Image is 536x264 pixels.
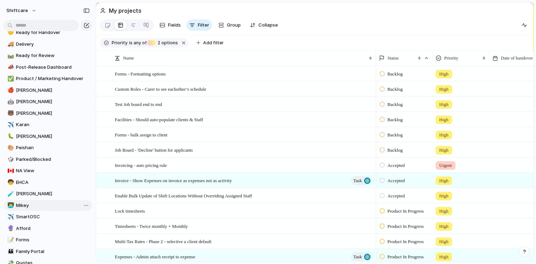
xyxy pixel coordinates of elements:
span: Mikey [16,202,90,209]
span: NA View [16,167,90,174]
a: 🚚Delivery [4,39,92,50]
span: High [439,177,448,184]
button: shiftcare [3,5,40,16]
div: 👨‍💻 [7,201,12,209]
span: Post-Release Dashboard [16,64,90,71]
span: any of [133,40,146,46]
a: ✈️Karan [4,119,92,130]
a: ✈️SmartOSC [4,212,92,222]
button: 🍎 [6,87,13,94]
span: Test Job board end to end [115,100,162,108]
button: 👪 [6,248,13,255]
button: 🧒 [6,179,13,186]
span: Task [353,252,362,262]
span: Task [353,176,362,186]
span: [PERSON_NAME] [16,87,90,94]
span: Priority [444,55,458,62]
div: 📣Post-Release Dashboard [4,62,92,73]
a: 🎨Peishan [4,142,92,153]
span: Ready for Handover [16,29,90,36]
div: 🤝 [7,29,12,37]
div: 🎲 [7,155,12,163]
span: Backlog [387,101,403,108]
button: 👨‍💻 [6,202,13,209]
div: 📝 [7,236,12,244]
span: Peishan [16,144,90,151]
span: SmartOSC [16,213,90,220]
div: 🤝Ready for Handover [4,27,92,38]
div: 🐛 [7,132,12,140]
span: 2 [156,40,161,45]
button: 2 options [147,39,179,47]
span: Backlog [387,86,403,93]
span: High [439,208,448,215]
span: Product In Progress [387,253,424,260]
span: High [439,253,448,260]
div: 🎨 [7,144,12,152]
div: 🛤️ [7,52,12,60]
a: 🐛[PERSON_NAME] [4,131,92,142]
span: Forms - Formatting options [115,69,166,78]
div: 🔮Afford [4,223,92,234]
span: High [439,223,448,230]
button: Group [215,19,244,31]
div: 🐻[PERSON_NAME] [4,108,92,119]
span: High [439,101,448,108]
div: 👪 [7,247,12,255]
div: 🐻 [7,109,12,117]
button: 🎨 [6,144,13,151]
div: 📣 [7,63,12,71]
span: [PERSON_NAME] [16,110,90,117]
span: Facilities - Should auto-populate clients & Staff [115,115,203,123]
button: Fields [157,19,184,31]
span: Fields [168,22,181,29]
span: Accepted [387,192,405,200]
a: 🇨🇦NA View [4,165,92,176]
button: Collapse [247,19,281,31]
button: 🐛 [6,133,13,140]
span: Urgent [439,162,452,169]
span: shiftcare [6,7,28,14]
a: 🤖[PERSON_NAME] [4,96,92,107]
span: Name [123,55,134,62]
span: [PERSON_NAME] [16,133,90,140]
a: 🛤️Ready for Review [4,50,92,61]
div: ✅Product / Marketing Handover [4,73,92,84]
div: 🎲Parked/Blocked [4,154,92,165]
div: 🚚 [7,40,12,48]
span: Timesheets - Twice monthly + Monthly [115,222,188,230]
span: Backlog [387,116,403,123]
button: 🤝 [6,29,13,36]
button: 🔮 [6,225,13,232]
span: Priority [112,40,128,46]
span: High [439,238,448,245]
span: EHCA [16,179,90,186]
a: 👨‍💻Mikey [4,200,92,211]
div: 🇨🇦 [7,167,12,175]
button: Filter [186,19,212,31]
div: 🧪[PERSON_NAME] [4,189,92,199]
span: [PERSON_NAME] [16,190,90,197]
span: Ready for Review [16,52,90,59]
button: Task [351,176,372,185]
button: 🧪 [6,190,13,197]
span: High [439,147,448,154]
span: High [439,131,448,139]
span: Product In Progress [387,208,424,215]
a: 🧒EHCA [4,177,92,188]
div: 🤖 [7,98,12,106]
span: Forms [16,236,90,243]
div: 🔮 [7,224,12,232]
button: Add filter [192,38,228,48]
span: Backlog [387,131,403,139]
